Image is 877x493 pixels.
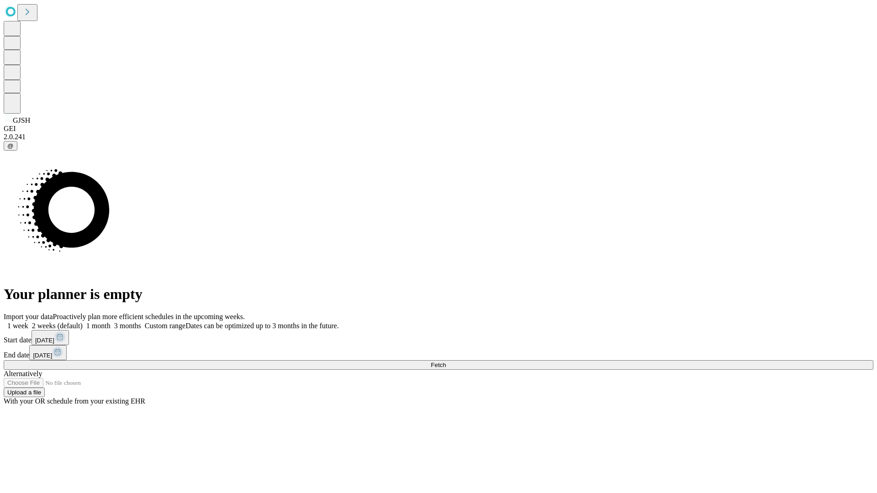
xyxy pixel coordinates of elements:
span: 1 month [86,322,111,330]
button: Upload a file [4,388,45,397]
span: Import your data [4,313,53,320]
div: Start date [4,330,873,345]
span: @ [7,142,14,149]
span: With your OR schedule from your existing EHR [4,397,145,405]
span: 1 week [7,322,28,330]
span: [DATE] [35,337,54,344]
h1: Your planner is empty [4,286,873,303]
span: Custom range [145,322,185,330]
span: Alternatively [4,370,42,378]
span: Dates can be optimized up to 3 months in the future. [185,322,338,330]
button: @ [4,141,17,151]
span: [DATE] [33,352,52,359]
span: 3 months [114,322,141,330]
span: 2 weeks (default) [32,322,83,330]
span: Proactively plan more efficient schedules in the upcoming weeks. [53,313,245,320]
div: End date [4,345,873,360]
span: GJSH [13,116,30,124]
button: Fetch [4,360,873,370]
button: [DATE] [32,330,69,345]
div: 2.0.241 [4,133,873,141]
span: Fetch [431,362,446,368]
div: GEI [4,125,873,133]
button: [DATE] [29,345,67,360]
